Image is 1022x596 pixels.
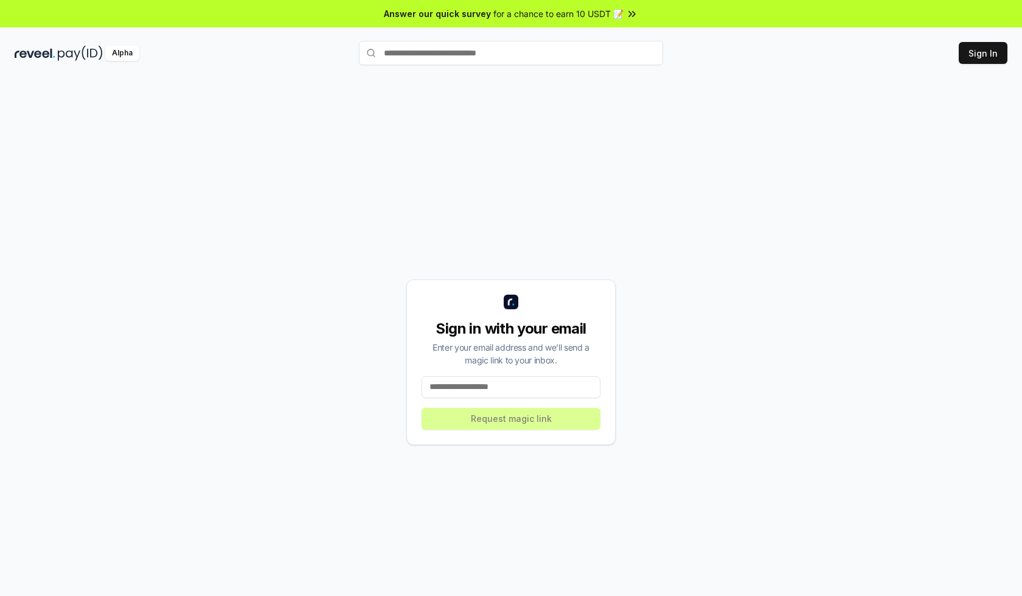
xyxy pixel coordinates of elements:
[422,341,600,366] div: Enter your email address and we’ll send a magic link to your inbox.
[58,46,103,61] img: pay_id
[493,7,624,20] span: for a chance to earn 10 USDT 📝
[105,46,139,61] div: Alpha
[959,42,1007,64] button: Sign In
[422,319,600,338] div: Sign in with your email
[384,7,491,20] span: Answer our quick survey
[504,295,518,309] img: logo_small
[15,46,55,61] img: reveel_dark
